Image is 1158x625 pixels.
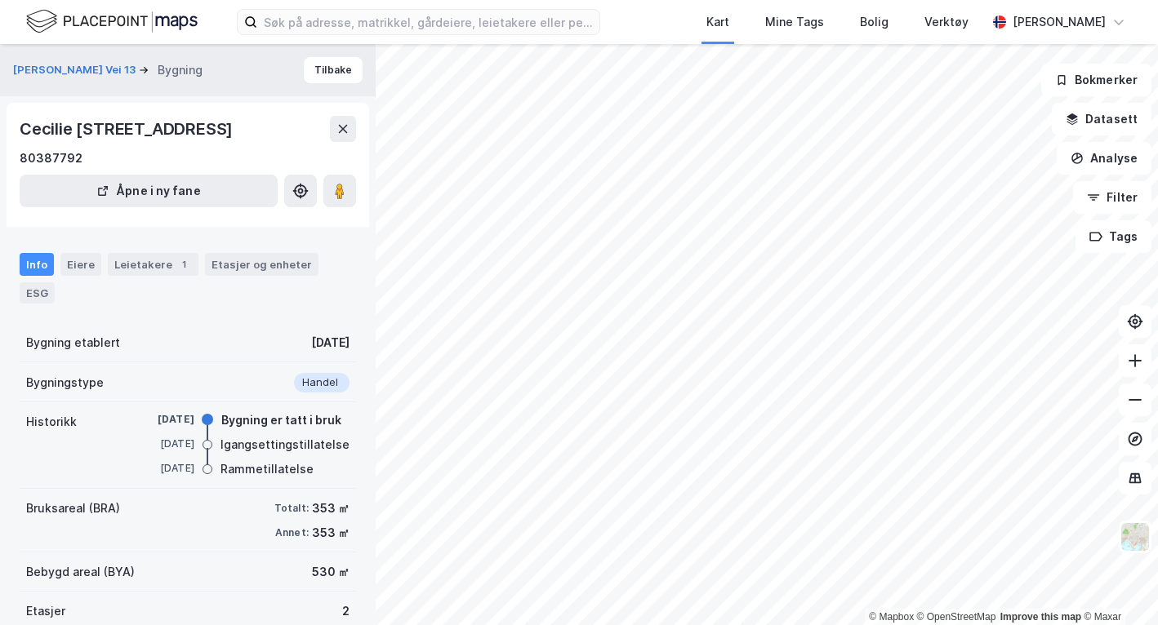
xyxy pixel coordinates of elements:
[1041,64,1151,96] button: Bokmerker
[1057,142,1151,175] button: Analyse
[1013,12,1106,32] div: [PERSON_NAME]
[129,461,194,476] div: [DATE]
[129,412,194,427] div: [DATE]
[1120,521,1151,552] img: Z
[20,116,236,142] div: Cecilie [STREET_ADDRESS]
[26,601,65,621] div: Etasjer
[1076,220,1151,253] button: Tags
[176,256,192,273] div: 1
[1000,611,1081,623] a: Improve this map
[312,523,350,543] div: 353 ㎡
[860,12,889,32] div: Bolig
[220,459,314,479] div: Rammetillatelse
[212,257,312,272] div: Etasjer og enheter
[26,499,120,518] div: Bruksareal (BRA)
[924,12,969,32] div: Verktøy
[1052,103,1151,135] button: Datasett
[20,175,278,207] button: Åpne i ny fane
[129,437,194,451] div: [DATE]
[26,7,198,36] img: logo.f888ab2527a4732fd821a326f86c7f29.svg
[20,148,82,168] div: 80387792
[26,333,120,352] div: Bygning etablert
[311,333,350,352] div: [DATE]
[917,611,996,623] a: OpenStreetMap
[312,499,350,518] div: 353 ㎡
[275,526,309,539] div: Annet:
[257,10,599,34] input: Søk på adresse, matrikkel, gårdeiere, leietakere eller personer
[765,12,824,32] div: Mine Tags
[706,12,729,32] div: Kart
[308,601,350,621] div: 2
[26,412,77,432] div: Historikk
[312,562,350,582] div: 530 ㎡
[304,57,363,83] button: Tilbake
[221,410,341,430] div: Bygning er tatt i bruk
[20,282,55,304] div: ESG
[60,253,101,276] div: Eiere
[20,253,54,276] div: Info
[26,373,104,392] div: Bygningstype
[13,62,139,78] button: [PERSON_NAME] Vei 13
[26,562,135,582] div: Bebygd areal (BYA)
[108,253,198,276] div: Leietakere
[220,435,350,454] div: Igangsettingstillatelse
[1073,181,1151,214] button: Filter
[158,60,203,80] div: Bygning
[1076,547,1158,625] iframe: Chat Widget
[869,611,914,623] a: Mapbox
[274,502,309,515] div: Totalt:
